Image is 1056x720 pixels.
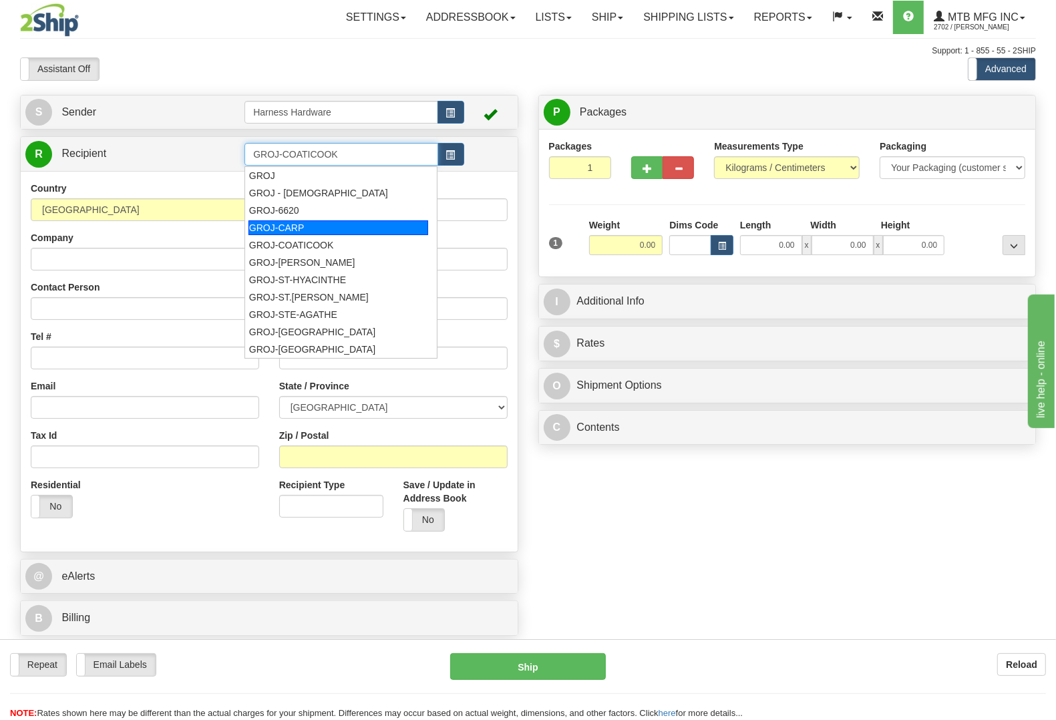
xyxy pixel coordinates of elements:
label: Tel # [31,330,51,343]
label: Assistant Off [21,58,99,79]
a: CContents [544,414,1031,441]
label: Width [810,218,836,232]
label: State / Province [279,379,349,393]
label: Contact Person [31,281,100,294]
label: Recipient Type [279,478,345,492]
iframe: chat widget [1025,292,1055,428]
a: here [659,708,676,718]
div: GROJ-[PERSON_NAME] [249,256,427,269]
a: S Sender [25,99,244,126]
a: Lists [526,1,582,34]
label: No [31,496,72,517]
label: Dims Code [669,218,718,232]
div: GROJ-ST.[PERSON_NAME] [249,291,427,304]
span: @ [25,563,52,590]
span: 2702 / [PERSON_NAME] [934,21,1034,34]
label: Company [31,231,73,244]
img: logo2702.jpg [20,3,79,37]
input: Sender Id [244,101,437,124]
label: No [404,509,445,530]
label: Email [31,379,55,393]
a: Settings [336,1,416,34]
div: Support: 1 - 855 - 55 - 2SHIP [20,45,1036,57]
a: Ship [582,1,633,34]
div: ... [1003,235,1025,255]
label: Residential [31,478,81,492]
label: Save / Update in Address Book [403,478,508,505]
label: Zip / Postal [279,429,329,442]
span: NOTE: [10,708,37,718]
div: GROJ-ST-HYACINTHE [249,273,427,287]
label: Advanced [969,58,1035,79]
label: Repeat [11,654,66,675]
a: MTB MFG INC 2702 / [PERSON_NAME] [924,1,1035,34]
span: Billing [61,612,90,623]
span: Recipient [61,148,106,159]
div: GROJ-COATICOOK [249,238,427,252]
div: GROJ-[GEOGRAPHIC_DATA] [249,325,427,339]
div: GROJ-STE-AGATHE [249,308,427,321]
label: Height [881,218,910,232]
span: Sender [61,106,96,118]
label: Country [31,182,67,195]
a: Addressbook [416,1,526,34]
label: Email Labels [77,654,156,675]
label: Packages [549,140,592,153]
label: Measurements Type [714,140,804,153]
div: GROJ-[GEOGRAPHIC_DATA] [249,343,427,356]
span: Packages [580,106,627,118]
span: O [544,373,570,399]
div: GROJ-CARP [248,220,428,235]
span: eAlerts [61,570,95,582]
span: MTB MFG INC [944,11,1019,23]
label: Weight [589,218,620,232]
div: GROJ [249,169,427,182]
b: Reload [1006,659,1037,670]
span: R [25,141,52,168]
a: B Billing [25,604,513,632]
button: Reload [997,653,1046,676]
a: OShipment Options [544,372,1031,399]
a: Reports [744,1,822,34]
span: x [802,235,812,255]
label: Tax Id [31,429,57,442]
span: $ [544,331,570,357]
span: P [544,99,570,126]
span: x [874,235,883,255]
span: 1 [549,237,563,249]
label: Length [740,218,771,232]
div: live help - online [10,8,124,24]
a: R Recipient [25,140,220,168]
a: Shipping lists [633,1,743,34]
span: I [544,289,570,315]
span: C [544,414,570,441]
a: @ eAlerts [25,563,513,590]
a: P Packages [544,99,1031,126]
button: Ship [450,653,606,680]
a: $Rates [544,330,1031,357]
label: Packaging [880,140,926,153]
span: B [25,605,52,632]
div: GROJ-6620 [249,204,427,217]
span: S [25,99,52,126]
input: Recipient Id [244,143,437,166]
a: IAdditional Info [544,288,1031,315]
div: GROJ - [DEMOGRAPHIC_DATA] [249,186,427,200]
